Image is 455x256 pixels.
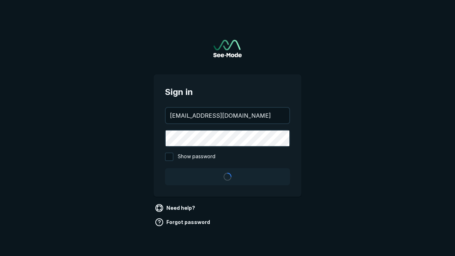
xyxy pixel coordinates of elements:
a: Go to sign in [213,40,242,57]
img: See-Mode Logo [213,40,242,57]
span: Sign in [165,86,290,98]
a: Need help? [154,202,198,214]
input: your@email.com [166,108,289,123]
span: Show password [178,153,215,161]
a: Forgot password [154,217,213,228]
